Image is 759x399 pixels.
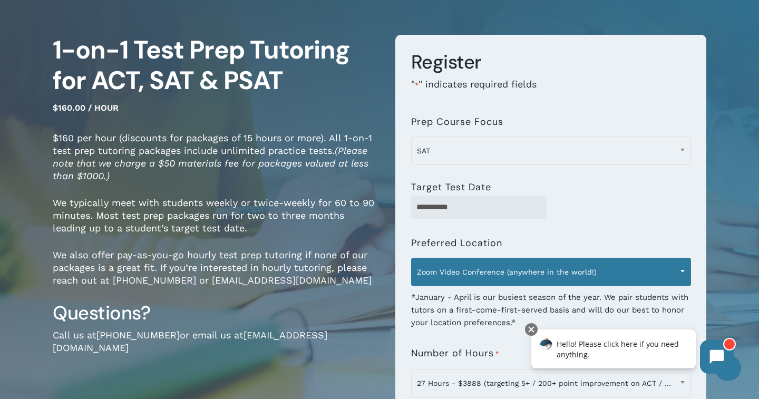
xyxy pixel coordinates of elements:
label: Target Test Date [411,182,491,192]
span: SAT [411,137,691,165]
span: Zoom Video Conference (anywhere in the world!) [411,258,691,286]
label: Preferred Location [411,238,502,248]
span: 27 Hours - $3888 (targeting 5+ / 200+ point improvement on ACT / SAT; reg. $4320) [411,369,691,397]
a: [PHONE_NUMBER] [96,329,180,340]
label: Number of Hours [411,348,499,359]
iframe: Chatbot [520,321,744,384]
h3: Questions? [53,301,379,325]
span: $160.00 / hour [53,103,119,113]
span: SAT [412,140,690,162]
h3: Register [411,50,691,74]
em: (Please note that we charge a $50 materials fee for packages valued at less than $1000.) [53,145,368,181]
h1: 1-on-1 Test Prep Tutoring for ACT, SAT & PSAT [53,35,379,96]
p: " " indicates required fields [411,78,691,106]
p: $160 per hour (discounts for packages of 15 hours or more). All 1-on-1 test prep tutoring package... [53,132,379,197]
p: We also offer pay-as-you-go hourly test prep tutoring if none of our packages is a great fit. If ... [53,249,379,301]
p: We typically meet with students weekly or twice-weekly for 60 to 90 minutes. Most test prep packa... [53,197,379,249]
label: Prep Course Focus [411,116,503,127]
p: Call us at or email us at [53,329,379,368]
span: 27 Hours - $3888 (targeting 5+ / 200+ point improvement on ACT / SAT; reg. $4320) [412,372,690,394]
div: *January - April is our busiest season of the year. We pair students with tutors on a first-come-... [411,284,691,329]
span: Zoom Video Conference (anywhere in the world!) [412,261,690,283]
